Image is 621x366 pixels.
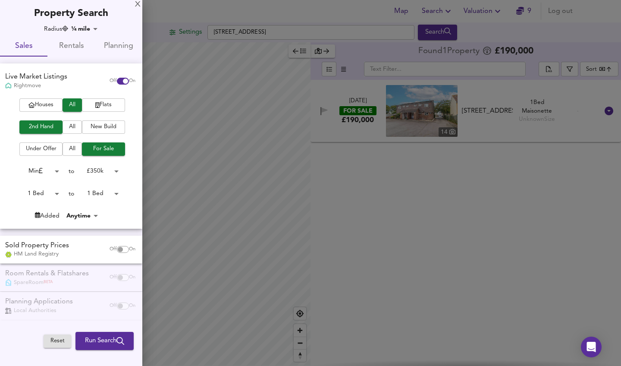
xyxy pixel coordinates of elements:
[67,100,78,110] span: All
[581,337,602,357] div: Open Intercom Messenger
[24,144,58,154] span: Under Offer
[74,187,122,200] div: 1 Bed
[69,25,100,33] div: ¼ mile
[129,78,135,85] span: On
[15,187,62,200] div: 1 Bed
[53,40,90,53] span: Rentals
[100,40,137,53] span: Planning
[86,100,121,110] span: Flats
[5,241,69,251] div: Sold Property Prices
[64,211,101,220] div: Anytime
[82,142,125,156] button: For Sale
[19,142,63,156] button: Under Offer
[19,120,63,134] button: 2nd Hand
[74,164,122,178] div: £350k
[82,120,125,134] button: New Build
[69,167,74,176] div: to
[135,2,141,8] div: X
[44,334,71,348] button: Reset
[5,72,67,82] div: Live Market Listings
[67,144,78,154] span: All
[5,252,12,258] img: Land Registry
[19,98,63,112] button: Houses
[5,40,42,53] span: Sales
[82,98,125,112] button: Flats
[63,142,82,156] button: All
[129,246,135,253] span: On
[5,82,12,90] img: Rightmove
[85,335,124,347] span: Run Search
[110,246,117,253] span: Off
[5,250,69,258] div: HM Land Registry
[24,100,58,110] span: Houses
[86,122,121,132] span: New Build
[44,25,68,33] div: Radius
[86,144,121,154] span: For Sale
[15,164,62,178] div: Min
[63,120,82,134] button: All
[63,98,82,112] button: All
[69,189,74,198] div: to
[110,78,117,85] span: Off
[24,122,58,132] span: 2nd Hand
[5,82,67,90] div: Rightmove
[48,336,67,346] span: Reset
[75,332,134,350] button: Run Search
[35,211,60,220] div: Added
[67,122,78,132] span: All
